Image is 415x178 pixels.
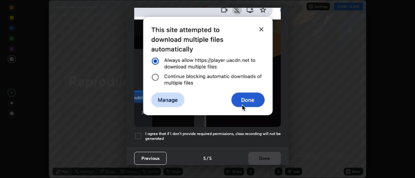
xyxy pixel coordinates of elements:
h4: 5 [203,155,206,162]
button: Previous [134,152,167,165]
h4: 5 [209,155,212,162]
h4: / [207,155,208,162]
h5: I agree that if I don't provide required permissions, class recording will not be generated [145,131,281,141]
